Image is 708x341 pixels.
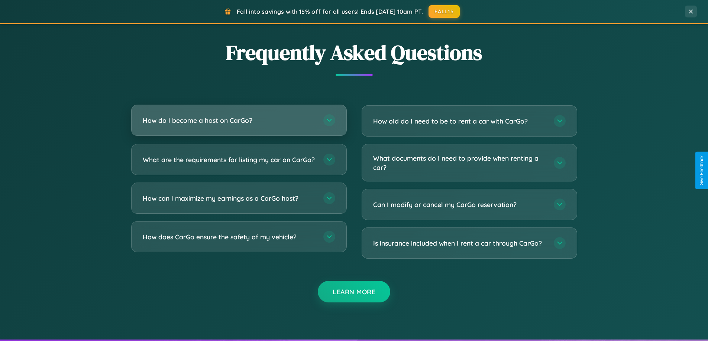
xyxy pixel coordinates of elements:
[143,116,316,125] h3: How do I become a host on CarGo?
[699,155,704,186] div: Give Feedback
[429,5,460,18] button: FALL15
[373,154,546,172] h3: What documents do I need to provide when renting a car?
[373,239,546,248] h3: Is insurance included when I rent a car through CarGo?
[143,194,316,203] h3: How can I maximize my earnings as a CarGo host?
[143,232,316,242] h3: How does CarGo ensure the safety of my vehicle?
[373,200,546,209] h3: Can I modify or cancel my CarGo reservation?
[373,117,546,126] h3: How old do I need to be to rent a car with CarGo?
[143,155,316,164] h3: What are the requirements for listing my car on CarGo?
[237,8,423,15] span: Fall into savings with 15% off for all users! Ends [DATE] 10am PT.
[131,38,577,67] h2: Frequently Asked Questions
[318,281,390,302] button: Learn More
